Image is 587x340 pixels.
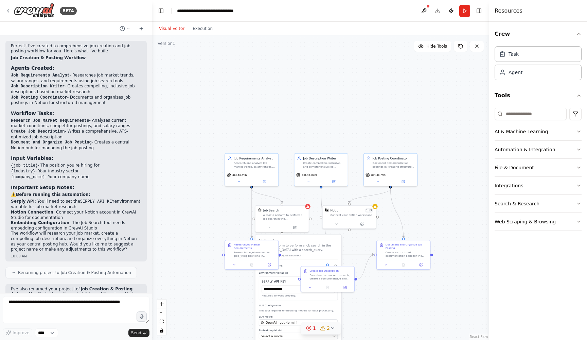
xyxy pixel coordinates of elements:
button: Hide Tools [414,41,451,52]
div: Create a structured documentation page for the {job_title} position in Notion. Include the comple... [386,251,428,258]
div: Research Job Market RequirementsResearch the job market for {job_title} positions in {industry}. ... [225,240,279,270]
g: Edge from 8d5d7243-f0e4-4581-bdb1-d0d07b6a9753 to 229ed879-4d1a-4b41-a8b1-7c0f1eba3112 [250,188,254,237]
div: Document and Organize Job PostingCreate a structured documentation page for the {job_title} posit... [376,240,431,270]
span: Renaming project to Job Creation & Posting Automation [18,270,131,275]
li: - Your industry sector [11,169,141,174]
code: Job Posting Coordinator [11,95,67,100]
button: No output available [243,262,261,267]
strong: Input Variables: [11,155,54,161]
span: gpt-4o-mini [302,173,317,177]
button: Open in side panel [283,225,307,230]
div: Job Description Writer [303,156,345,160]
h3: Job Search [259,238,338,242]
strong: Notion Connection [11,210,53,215]
div: SERPLY_API_KEY [262,279,286,284]
button: Execution [189,24,217,33]
strong: "Job Creation & Posting Automation" [11,287,132,297]
code: {company_name} [11,175,45,180]
strong: Agents Created: [11,65,54,71]
label: LLM Configuration [259,304,338,307]
button: Hide right sidebar [474,6,484,16]
p: Class name: SerplyJobSearchTool [259,254,338,257]
label: Environment Variables [259,271,338,275]
div: Task [509,51,519,57]
div: React Flow controls [157,300,166,335]
span: Advanced Options [259,264,283,267]
h4: Resources [495,7,522,15]
img: SerplyJobSearchTool [258,208,261,212]
div: A tool to perform to perform a job search in the [GEOGRAPHIC_DATA] with a search_query. [263,214,306,220]
button: Send [128,329,149,337]
nav: breadcrumb [177,7,253,14]
code: Create Job Description [11,129,65,134]
div: Job Description WriterCreate compelling, inclusive, and comprehensive job descriptions for {job_t... [294,153,348,186]
span: Improve [13,330,29,336]
div: 10:09 AM [11,254,141,259]
div: Job Requirements AnalystResearch and analyze job market trends, salary ranges, and requirements f... [225,153,279,186]
code: Research Job Market Requirements [11,118,89,123]
div: Research the job market for {job_title} positions in {industry}. Analyze current job postings, sa... [234,251,276,258]
img: Logo [14,3,54,18]
div: NotionNotion1of9Connect your Notion workspace [322,205,376,229]
button: Web Scraping & Browsing [495,213,582,231]
label: LLM Model [259,315,338,318]
div: SerplyJobSearchToolJob SearchA tool to perform to perform a job search in the [GEOGRAPHIC_DATA] w... [255,205,309,233]
code: Job Description Writer [11,84,65,89]
strong: Important Setup Notes: [11,185,74,190]
span: OpenAI - gpt-4o-mini [266,320,297,325]
p: I've also renamed your project to to better reflect what this workflow does. You're all set to st... [11,287,141,303]
strong: Before running this automation: [16,192,90,197]
label: Embedding Model [259,328,338,332]
p: ⚠️ [11,192,141,198]
button: Automation & Integration [495,141,582,158]
span: 1 [313,325,316,331]
button: zoom out [157,308,166,317]
button: OpenAI - gpt-4o-mini [259,319,338,326]
div: Create compelling, inclusive, and comprehensive job descriptions for {job_title} positions that a... [303,161,345,168]
div: Crew [495,44,582,86]
button: Open in side panel [413,262,428,267]
button: No output available [394,262,413,267]
div: Tools [495,105,582,236]
button: zoom in [157,300,166,308]
li: - Creates compelling, inclusive job descriptions based on market research [11,84,141,95]
code: SERPLY_API_KEY [80,199,114,204]
div: Create Job Description [309,269,339,272]
li: - Analyzes current market conditions, competitor postings, and salary ranges [11,118,141,129]
span: Send [131,330,141,336]
li: : Connect your Notion account in CrewAI Studio for documentation [11,210,141,220]
div: Job Posting CoordinatorDocument and organize job postings by creating structured files and pages ... [363,153,418,186]
p: The workflow will research your job market, create a compelling job description, and organize eve... [11,231,141,252]
button: fit view [157,317,166,326]
li: - Your company name [11,174,141,180]
div: Notion [331,208,340,213]
span: gpt-4o-mini [232,173,248,177]
span: Select a model [261,334,284,338]
span: Hide Tools [426,44,447,49]
li: : You'll need to set the environment variable for job market research [11,199,141,210]
button: toggle interactivity [157,326,166,335]
li: - Writes a comprehensive, ATS-optimized job description [11,129,141,140]
button: Search & Research [495,195,582,213]
div: Version 1 [158,41,175,46]
button: Open in side panel [338,285,353,290]
img: Notion [325,208,328,212]
div: Based on the market research, create a comprehensive and compelling job description for {job_titl... [309,273,352,280]
div: Document and Organize Job Posting [386,243,428,250]
span: gpt-4o-mini [371,173,387,177]
div: Job Posting Coordinator [372,156,414,160]
span: 2 [327,325,330,331]
strong: Embedding Configuration [11,220,69,225]
div: BETA [60,7,77,15]
div: Document and organize job postings by creating structured files and pages in various platforms, e... [372,161,414,168]
button: Tools [495,86,582,105]
button: 12 [301,322,341,335]
button: Open in side panel [321,179,346,184]
span: Number of enabled actions [365,208,373,213]
strong: Serply API [11,199,35,204]
div: Connect your Notion workspace [331,214,373,217]
strong: Job Creation & Posting Workflow [11,55,86,60]
g: Edge from ae5c2c2e-f9bb-48f1-ab1e-2eafe8726488 to 8304e072-9708-4289-a34a-b4cfd65bb4e8 [347,188,393,203]
button: Hide left sidebar [156,6,166,16]
p: A tool to perform to perform a job search in the [GEOGRAPHIC_DATA] with a search_query. [259,243,338,252]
